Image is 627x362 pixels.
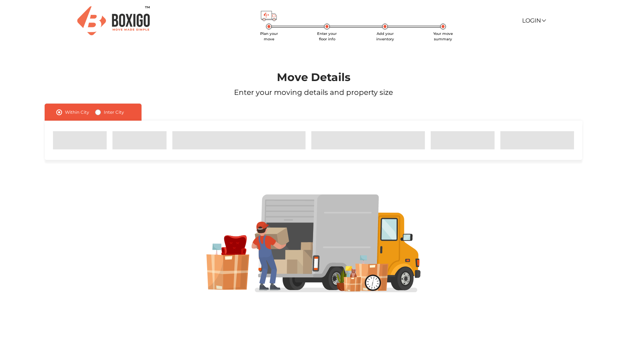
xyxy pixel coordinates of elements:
[376,31,394,41] span: Add your inventory
[25,87,602,98] p: Enter your moving details and property size
[77,6,150,35] img: Boxigo
[522,17,545,24] a: Login
[65,108,89,117] label: Within City
[260,31,278,41] span: Plan your move
[433,31,453,41] span: Your move summary
[25,71,602,84] h1: Move Details
[104,108,124,117] label: Inter City
[317,31,337,41] span: Enter your floor info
